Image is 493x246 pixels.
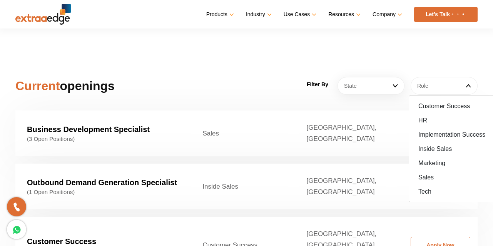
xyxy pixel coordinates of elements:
[15,77,162,95] h2: openings
[27,237,96,246] strong: Customer Success
[373,9,401,20] a: Company
[295,164,399,209] td: [GEOGRAPHIC_DATA], [GEOGRAPHIC_DATA]
[284,9,315,20] a: Use Cases
[338,77,404,95] a: State
[414,7,478,22] a: Let’s Talk
[27,189,179,196] span: (1 Open Positions)
[27,136,179,142] span: (3 Open Positions)
[27,178,177,187] strong: Outbound Demand Generation Specialist
[191,110,295,156] td: Sales
[295,110,399,156] td: [GEOGRAPHIC_DATA], [GEOGRAPHIC_DATA]
[328,9,359,20] a: Resources
[27,125,150,134] strong: Business Development Specialist
[206,9,232,20] a: Products
[246,9,270,20] a: Industry
[411,77,478,95] a: Role
[15,79,60,93] span: Current
[191,164,295,209] td: Inside Sales
[307,79,328,90] label: Filter By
